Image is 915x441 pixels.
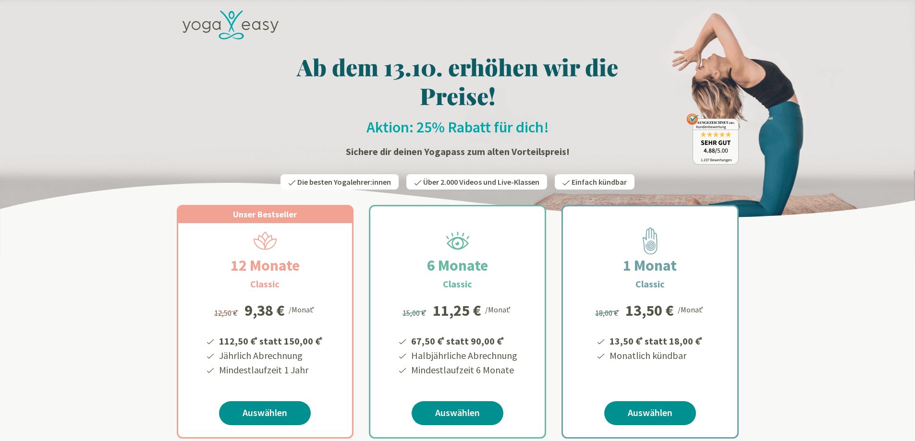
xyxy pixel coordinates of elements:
a: Auswählen [604,401,696,425]
span: Über 2.000 Videos und Live-Klassen [423,177,539,187]
img: ausgezeichnet_badge.png [686,113,739,165]
li: 13,50 € statt 18,00 € [608,332,704,348]
span: 18,00 € [595,308,621,318]
li: Mindestlaufzeit 1 Jahr [218,363,324,377]
li: Monatlich kündbar [608,348,704,363]
li: Halbjährliche Abrechnung [410,348,517,363]
div: 11,25 € [433,303,481,318]
span: Die besten Yogalehrer:innen [297,177,391,187]
div: 9,38 € [244,303,285,318]
h3: Classic [250,277,280,291]
a: Auswählen [219,401,311,425]
h2: Aktion: 25% Rabatt für dich! [177,118,739,137]
h2: 6 Monate [404,254,511,277]
div: /Monat [485,303,512,315]
h2: 1 Monat [600,254,700,277]
div: /Monat [289,303,316,315]
span: 12,50 € [214,308,240,318]
h1: Ab dem 13.10. erhöhen wir die Preise! [177,52,739,110]
li: 112,50 € statt 150,00 € [218,332,324,348]
div: 13,50 € [625,303,674,318]
li: Mindestlaufzeit 6 Monate [410,363,517,377]
h2: 12 Monate [207,254,323,277]
span: 15,00 € [403,308,428,318]
strong: Sichere dir deinen Yogapass zum alten Vorteilspreis! [346,145,570,157]
li: 67,50 € statt 90,00 € [410,332,517,348]
h3: Classic [635,277,665,291]
a: Auswählen [412,401,503,425]
div: /Monat [678,303,705,315]
span: Einfach kündbar [572,177,627,187]
li: Jährlich Abrechnung [218,348,324,363]
span: Unser Bestseller [233,209,297,220]
h3: Classic [443,277,472,291]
